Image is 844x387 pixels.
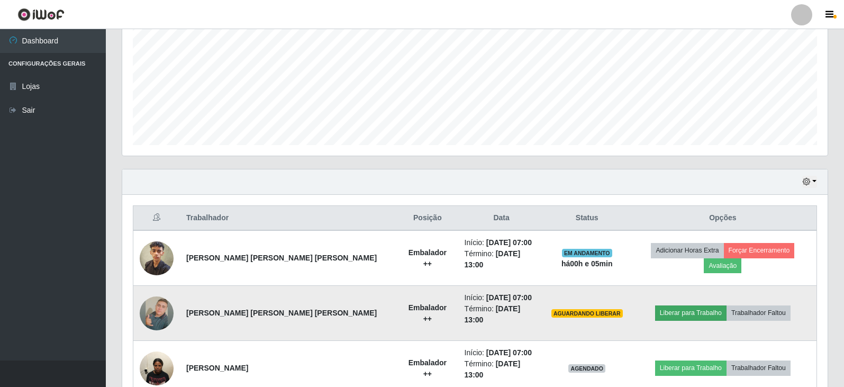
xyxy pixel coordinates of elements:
img: 1752515329237.jpeg [140,236,174,281]
button: Forçar Encerramento [724,243,795,258]
button: Trabalhador Faltou [727,305,791,320]
strong: há 00 h e 05 min [561,259,613,268]
span: AGUARDANDO LIBERAR [551,309,623,318]
li: Início: [465,347,539,358]
li: Término: [465,248,539,271]
time: [DATE] 07:00 [486,238,532,247]
strong: Embalador ++ [409,358,447,378]
span: AGENDADO [568,364,605,373]
time: [DATE] 07:00 [486,293,532,302]
strong: Embalador ++ [409,248,447,268]
button: Avaliação [704,258,741,273]
button: Trabalhador Faltou [727,361,791,375]
img: 1752573650429.jpeg [140,283,174,344]
strong: [PERSON_NAME] [186,364,248,372]
li: Término: [465,358,539,381]
li: Início: [465,292,539,303]
li: Início: [465,237,539,248]
button: Adicionar Horas Extra [651,243,723,258]
th: Posição [397,206,458,231]
th: Opções [629,206,817,231]
th: Data [458,206,545,231]
button: Liberar para Trabalho [655,305,727,320]
strong: [PERSON_NAME] [PERSON_NAME] [PERSON_NAME] [186,254,377,262]
img: CoreUI Logo [17,8,65,21]
strong: [PERSON_NAME] [PERSON_NAME] [PERSON_NAME] [186,309,377,317]
li: Término: [465,303,539,326]
strong: Embalador ++ [409,303,447,323]
button: Liberar para Trabalho [655,361,727,375]
th: Status [545,206,629,231]
span: EM ANDAMENTO [562,249,612,257]
th: Trabalhador [180,206,397,231]
time: [DATE] 07:00 [486,348,532,357]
